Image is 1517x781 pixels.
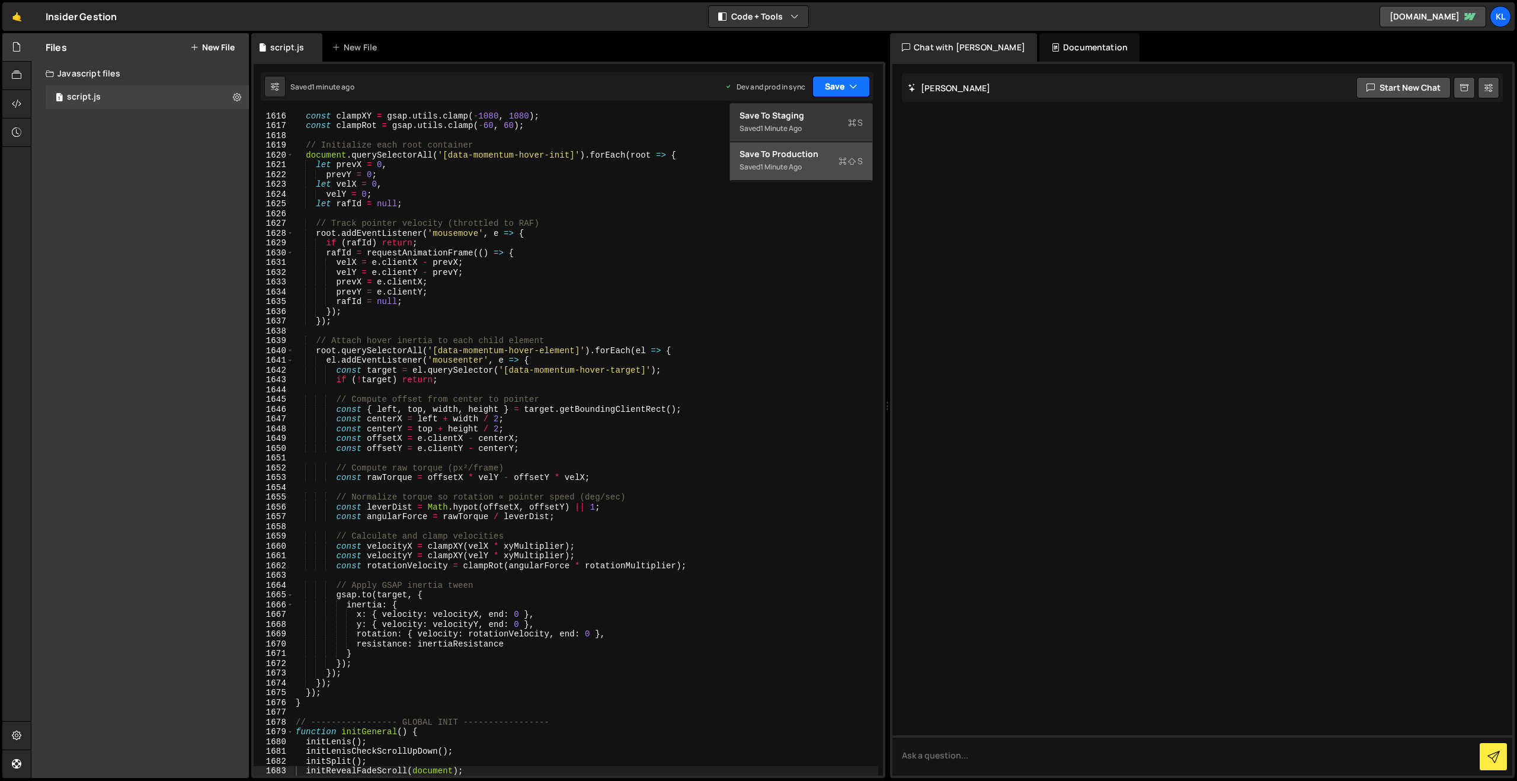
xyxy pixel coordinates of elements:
[760,123,802,133] div: 1 minute ago
[254,698,294,708] div: 1676
[46,85,249,109] div: 16456/44570.js
[190,43,235,52] button: New File
[254,375,294,385] div: 1643
[254,532,294,542] div: 1659
[812,76,870,97] button: Save
[1380,6,1486,27] a: [DOMAIN_NAME]
[254,766,294,776] div: 1683
[31,62,249,85] div: Javascript files
[254,346,294,356] div: 1640
[254,307,294,317] div: 1636
[290,82,354,92] div: Saved
[254,502,294,513] div: 1656
[254,522,294,532] div: 1658
[254,414,294,424] div: 1647
[1356,77,1451,98] button: Start new chat
[332,41,382,53] div: New File
[254,512,294,522] div: 1657
[56,94,63,103] span: 1
[254,678,294,689] div: 1674
[254,424,294,434] div: 1648
[254,718,294,728] div: 1678
[254,610,294,620] div: 1667
[254,131,294,141] div: 1618
[254,209,294,219] div: 1626
[254,327,294,337] div: 1638
[848,117,863,129] span: S
[254,229,294,239] div: 1628
[254,395,294,405] div: 1645
[740,110,863,121] div: Save to Staging
[254,483,294,493] div: 1654
[254,336,294,346] div: 1639
[1039,33,1140,62] div: Documentation
[254,111,294,121] div: 1616
[254,316,294,327] div: 1637
[254,190,294,200] div: 1624
[254,639,294,649] div: 1670
[254,160,294,170] div: 1621
[254,659,294,669] div: 1672
[254,688,294,698] div: 1675
[254,366,294,376] div: 1642
[254,737,294,747] div: 1680
[730,142,872,181] button: Save to ProductionS Saved1 minute ago
[312,82,354,92] div: 1 minute ago
[254,708,294,718] div: 1677
[270,41,304,53] div: script.js
[254,727,294,737] div: 1679
[254,463,294,473] div: 1652
[254,453,294,463] div: 1651
[254,151,294,161] div: 1620
[2,2,31,31] a: 🤙
[838,155,863,167] span: S
[254,492,294,502] div: 1655
[46,9,117,24] div: Insider Gestion
[709,6,808,27] button: Code + Tools
[254,385,294,395] div: 1644
[254,170,294,180] div: 1622
[730,104,872,142] button: Save to StagingS Saved1 minute ago
[254,571,294,581] div: 1663
[254,287,294,297] div: 1634
[254,747,294,757] div: 1681
[254,600,294,610] div: 1666
[908,82,990,94] h2: [PERSON_NAME]
[254,551,294,561] div: 1661
[254,297,294,307] div: 1635
[254,121,294,131] div: 1617
[254,268,294,278] div: 1632
[46,41,67,54] h2: Files
[254,590,294,600] div: 1665
[254,649,294,659] div: 1671
[67,92,101,103] div: script.js
[254,238,294,248] div: 1629
[254,405,294,415] div: 1646
[254,668,294,678] div: 1673
[254,180,294,190] div: 1623
[254,581,294,591] div: 1664
[254,629,294,639] div: 1669
[890,33,1037,62] div: Chat with [PERSON_NAME]
[254,757,294,767] div: 1682
[740,160,863,174] div: Saved
[254,277,294,287] div: 1633
[254,140,294,151] div: 1619
[254,248,294,258] div: 1630
[254,199,294,209] div: 1625
[254,434,294,444] div: 1649
[254,620,294,630] div: 1668
[254,561,294,571] div: 1662
[254,219,294,229] div: 1627
[760,162,802,172] div: 1 minute ago
[254,542,294,552] div: 1660
[725,82,805,92] div: Dev and prod in sync
[254,473,294,483] div: 1653
[1490,6,1511,27] a: Kl
[740,148,863,160] div: Save to Production
[254,356,294,366] div: 1641
[254,444,294,454] div: 1650
[254,258,294,268] div: 1631
[740,121,863,136] div: Saved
